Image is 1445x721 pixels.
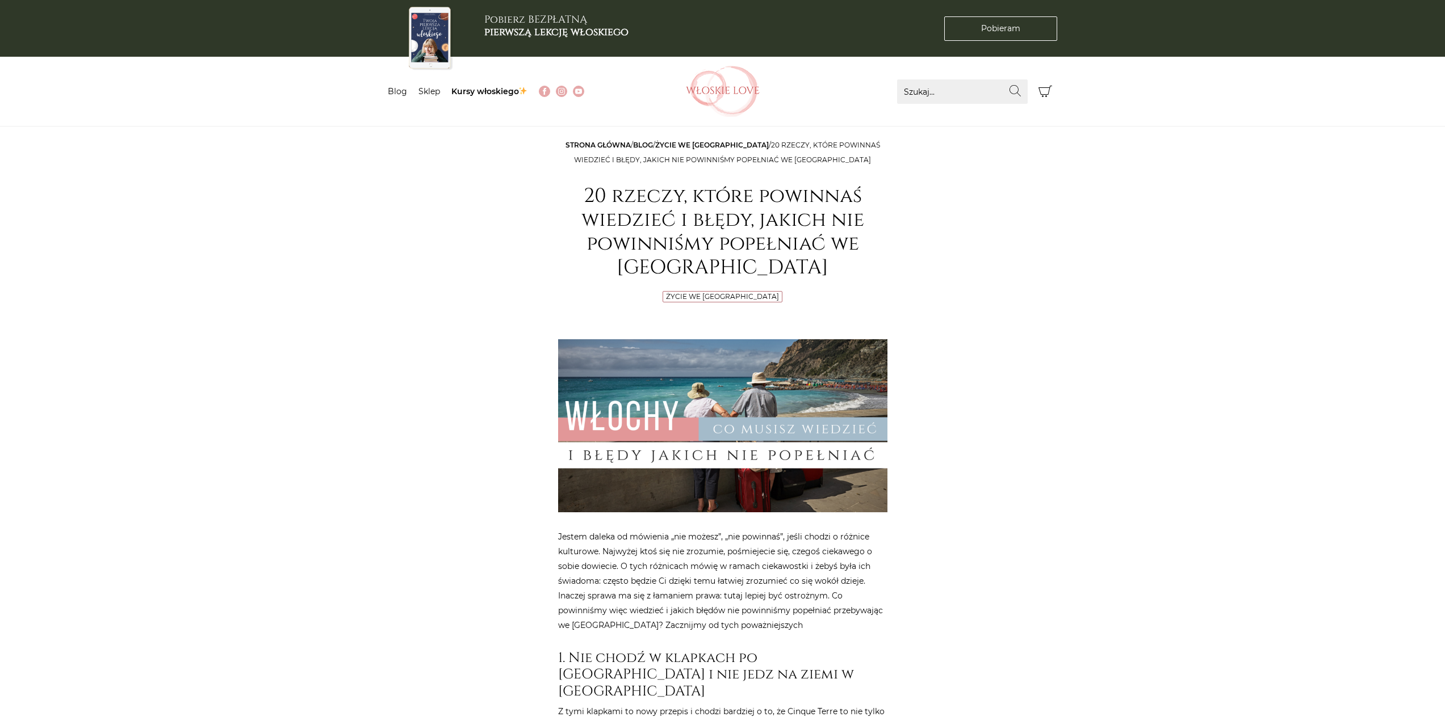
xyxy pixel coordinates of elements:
a: Blog [633,141,653,149]
img: ✨ [519,87,527,95]
a: Życie we [GEOGRAPHIC_DATA] [666,292,779,301]
a: Życie we [GEOGRAPHIC_DATA] [655,141,769,149]
img: Włoskielove [686,66,760,117]
a: Kursy włoskiego [451,86,528,96]
h3: Pobierz BEZPŁATNĄ [484,14,629,38]
a: Strona główna [566,141,631,149]
span: / / / [566,141,880,164]
input: Szukaj... [897,79,1028,104]
h3: 1. Nie chodź w klapkach po [GEOGRAPHIC_DATA] i nie jedz na ziemi w [GEOGRAPHIC_DATA] [558,650,887,699]
span: Pobieram [981,23,1020,35]
a: Sklep [418,86,440,96]
button: Koszyk [1033,79,1058,104]
p: Jestem daleka od mówienia „nie możesz”, „nie powinnaś”, jeśli chodzi o różnice kulturowe. Najwyże... [558,529,887,633]
a: Pobieram [944,16,1057,41]
h1: 20 rzeczy, które powinnaś wiedzieć i błędy, jakich nie powinniśmy popełniać we [GEOGRAPHIC_DATA] [558,184,887,280]
b: pierwszą lekcję włoskiego [484,25,629,39]
a: Blog [388,86,407,96]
